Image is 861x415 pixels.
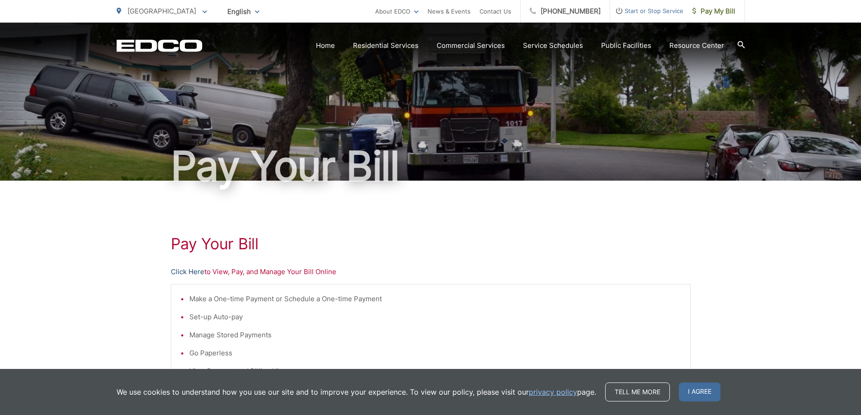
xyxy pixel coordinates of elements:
[480,6,511,17] a: Contact Us
[437,40,505,51] a: Commercial Services
[189,330,681,340] li: Manage Stored Payments
[117,144,745,189] h1: Pay Your Bill
[375,6,419,17] a: About EDCO
[117,39,202,52] a: EDCD logo. Return to the homepage.
[221,4,266,19] span: English
[316,40,335,51] a: Home
[601,40,651,51] a: Public Facilities
[189,312,681,322] li: Set-up Auto-pay
[171,266,204,277] a: Click Here
[529,387,577,397] a: privacy policy
[189,294,681,304] li: Make a One-time Payment or Schedule a One-time Payment
[189,348,681,359] li: Go Paperless
[679,382,720,401] span: I agree
[428,6,470,17] a: News & Events
[669,40,724,51] a: Resource Center
[692,6,735,17] span: Pay My Bill
[127,7,196,15] span: [GEOGRAPHIC_DATA]
[171,266,691,277] p: to View, Pay, and Manage Your Bill Online
[117,387,596,397] p: We use cookies to understand how you use our site and to improve your experience. To view our pol...
[189,366,681,377] li: View Payment and Billing History
[523,40,583,51] a: Service Schedules
[353,40,419,51] a: Residential Services
[171,235,691,253] h1: Pay Your Bill
[605,382,670,401] a: Tell me more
